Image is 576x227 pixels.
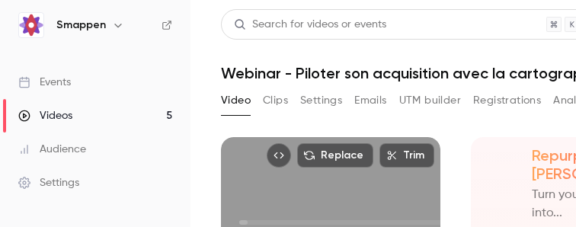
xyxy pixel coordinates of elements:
div: Audience [18,142,86,157]
button: UTM builder [399,88,461,113]
div: Settings [18,175,79,190]
button: Settings [300,88,342,113]
button: Replace [297,143,373,168]
h6: Smappen [56,18,106,33]
button: Video [221,88,251,113]
button: Emails [354,88,386,113]
div: Events [18,75,71,90]
button: Registrations [473,88,541,113]
div: Search for videos or events [234,17,386,33]
img: Smappen [19,13,43,37]
button: Embed video [267,143,291,168]
div: Videos [18,108,72,123]
button: Clips [263,88,288,113]
button: Trim [379,143,434,168]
